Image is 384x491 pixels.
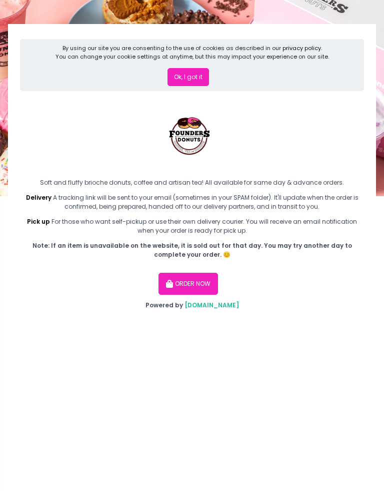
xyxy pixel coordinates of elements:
div: A tracking link will be sent to your email (sometimes in your SPAM folder). It'll update when the... [20,193,364,211]
div: By using our site you are consenting to the use of cookies as described in our You can change you... [55,44,329,61]
b: Delivery [26,193,51,202]
button: Ok, I got it [167,68,209,86]
div: Powered by [20,301,364,310]
img: Founders Donuts [153,97,228,172]
b: Pick up [27,217,50,226]
button: ORDER NOW [158,273,218,295]
a: privacy policy. [282,44,322,52]
div: Soft and fluffy brioche donuts, coffee and artisan tea! All available for same day & advance orders. [20,178,364,187]
a: [DOMAIN_NAME] [184,301,239,309]
div: Note: If an item is unavailable on the website, it is sold out for that day. You may try another ... [20,241,364,259]
div: For those who want self-pickup or use their own delivery courier. You will receive an email notif... [20,217,364,235]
